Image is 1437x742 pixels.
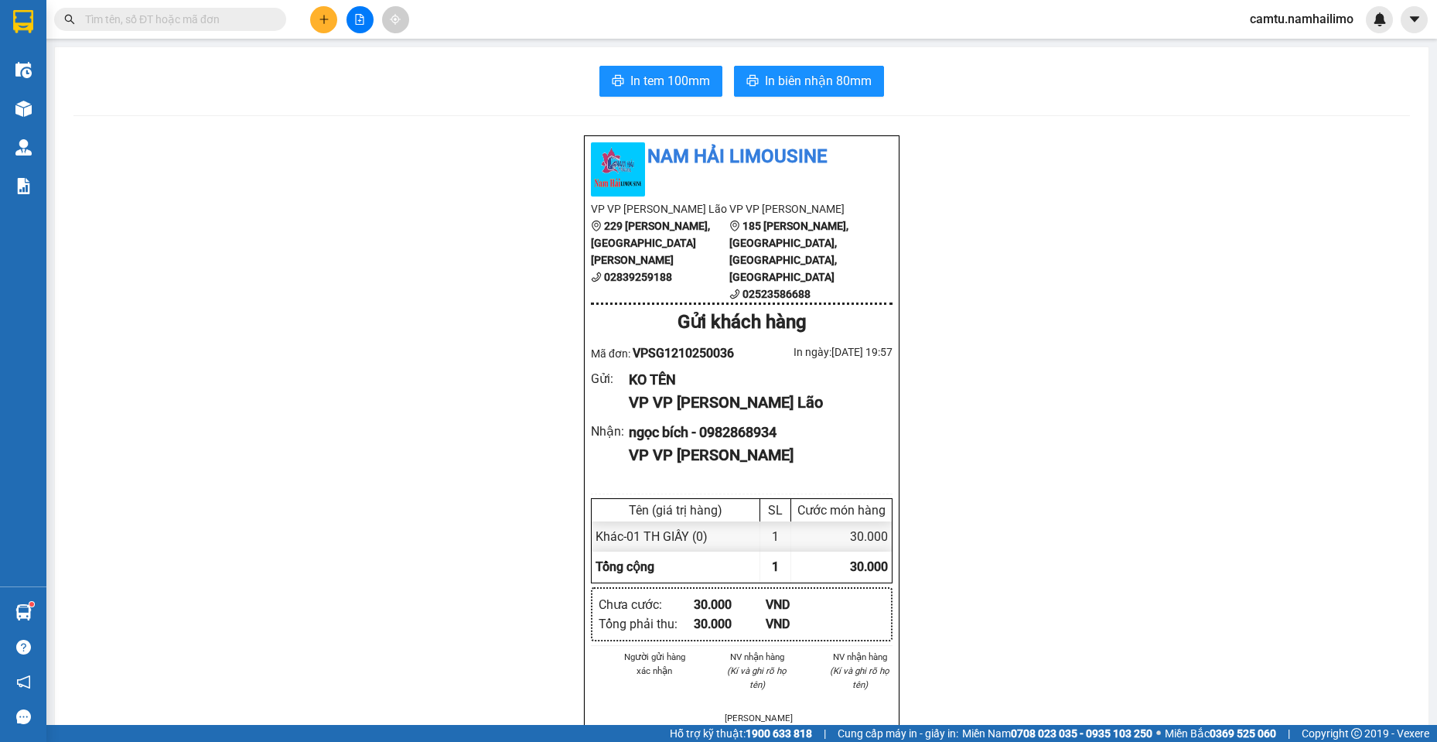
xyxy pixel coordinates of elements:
li: VP VP [PERSON_NAME] Lão [8,84,107,135]
span: notification [16,675,31,689]
button: file-add [346,6,374,33]
span: ⚪️ [1156,730,1161,737]
div: VP VP [PERSON_NAME] [629,443,880,467]
div: In ngày: [DATE] 19:57 [742,344,893,361]
span: 30.000 [850,559,888,574]
li: VP VP [PERSON_NAME] [729,200,868,217]
span: aim [390,14,401,25]
i: (Kí và ghi rõ họ tên) [830,665,889,690]
li: NV nhận hàng [827,650,893,664]
div: Chưa cước : [599,595,694,614]
div: 30.000 [791,521,892,552]
li: VP VP [PERSON_NAME] Lão [591,200,729,217]
span: | [824,725,826,742]
span: phone [591,272,602,282]
div: VP VP [PERSON_NAME] Lão [629,391,880,415]
sup: 1 [29,602,34,607]
span: | [1288,725,1290,742]
span: In biên nhận 80mm [765,71,872,91]
span: Khác - 01 TH GIẤY (0) [596,529,708,544]
span: Miền Bắc [1165,725,1276,742]
div: Mã đơn: [591,344,742,363]
span: copyright [1351,728,1362,739]
span: phone [729,289,740,299]
img: logo-vxr [13,10,33,33]
button: aim [382,6,409,33]
span: 1 [772,559,779,574]
strong: 0369 525 060 [1210,727,1276,740]
li: NV nhận hàng [725,650,790,664]
div: 1 [760,521,791,552]
div: Gửi : [591,369,629,388]
div: KO TÊN [629,369,880,391]
button: printerIn tem 100mm [599,66,722,97]
strong: 1900 633 818 [746,727,812,740]
div: VND [766,595,838,614]
img: warehouse-icon [15,604,32,621]
div: Tổng phải thu : [599,614,694,634]
div: Gửi khách hàng [591,308,893,337]
input: Tìm tên, số ĐT hoặc mã đơn [85,11,268,28]
span: camtu.namhailimo [1237,9,1366,29]
li: Người gửi hàng xác nhận [622,650,688,678]
span: plus [319,14,329,25]
div: 30.000 [694,614,766,634]
b: 185 [PERSON_NAME], [GEOGRAPHIC_DATA], [GEOGRAPHIC_DATA], [GEOGRAPHIC_DATA] [729,220,848,283]
span: file-add [354,14,365,25]
span: environment [729,221,740,231]
div: Nhận : [591,422,629,441]
div: Cước món hàng [795,503,888,518]
div: ngọc bích - 0982868934 [629,422,880,443]
img: logo.jpg [8,8,62,62]
span: Cung cấp máy in - giấy in: [838,725,958,742]
span: VPSG1210250036 [633,346,734,361]
img: logo.jpg [591,142,645,197]
li: [PERSON_NAME] [725,711,790,725]
span: caret-down [1408,12,1422,26]
span: Tổng cộng [596,559,654,574]
img: icon-new-feature [1373,12,1387,26]
div: Tên (giá trị hàng) [596,503,756,518]
li: Nam Hải Limousine [591,142,893,172]
img: warehouse-icon [15,139,32,156]
div: SL [764,503,787,518]
span: Hỗ trợ kỹ thuật: [670,725,812,742]
span: environment [591,221,602,231]
span: search [64,14,75,25]
span: message [16,710,31,724]
b: 229 [PERSON_NAME], [GEOGRAPHIC_DATA][PERSON_NAME] [591,220,710,266]
img: solution-icon [15,178,32,194]
img: warehouse-icon [15,101,32,117]
span: printer [746,74,759,89]
div: 30.000 [694,595,766,614]
i: (Kí và ghi rõ họ tên) [727,665,787,690]
span: In tem 100mm [630,71,710,91]
div: VND [766,614,838,634]
button: printerIn biên nhận 80mm [734,66,884,97]
img: warehouse-icon [15,62,32,78]
b: 02839259188 [604,271,672,283]
button: caret-down [1401,6,1428,33]
b: 02523586688 [742,288,811,300]
span: question-circle [16,640,31,655]
li: Nam Hải Limousine [8,8,224,66]
span: Miền Nam [962,725,1152,742]
strong: 0708 023 035 - 0935 103 250 [1011,727,1152,740]
button: plus [310,6,337,33]
li: VP VP [PERSON_NAME] [107,84,206,118]
span: printer [612,74,624,89]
